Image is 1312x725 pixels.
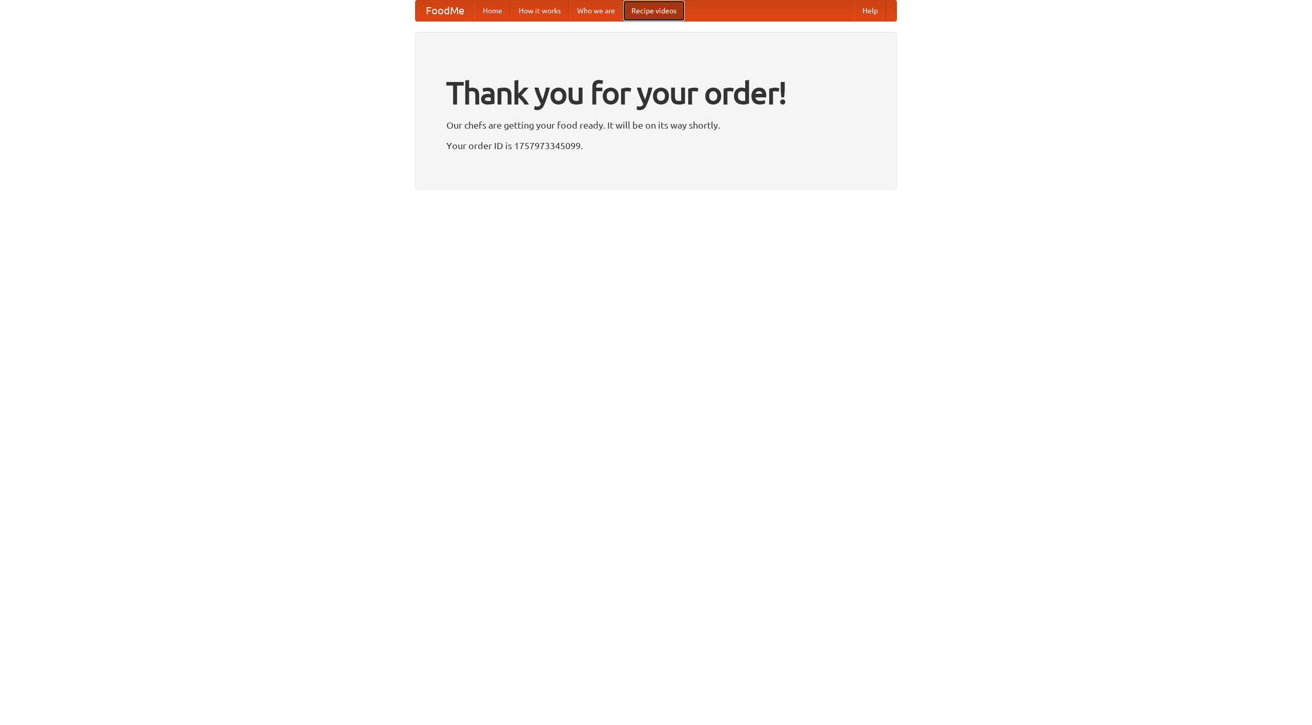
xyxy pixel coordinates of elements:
a: Home [475,1,510,21]
a: Recipe videos [623,1,685,21]
p: Our chefs are getting your food ready. It will be on its way shortly. [446,117,866,133]
p: Your order ID is 1757973345099. [446,138,866,153]
h1: Thank you for your order! [446,68,866,117]
a: How it works [510,1,569,21]
a: FoodMe [416,1,475,21]
a: Who we are [569,1,623,21]
a: Help [854,1,886,21]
